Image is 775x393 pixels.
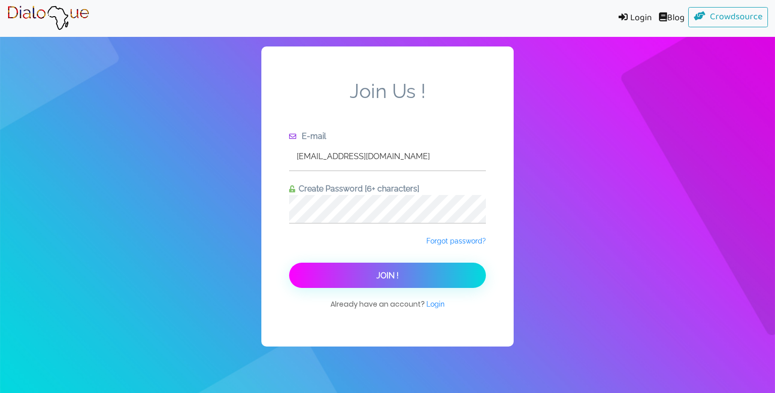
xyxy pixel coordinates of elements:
span: E-mail [298,131,326,141]
span: Login [426,300,445,308]
a: Login [426,299,445,309]
button: Join ! [289,263,486,288]
span: Create Password [6+ characters] [295,184,419,193]
span: Forgot password? [426,237,486,245]
input: Enter e-mail [289,142,486,170]
a: Forgot password? [426,236,486,246]
a: Crowdsource [688,7,768,27]
span: Join Us ! [289,79,486,130]
span: Already have an account? [330,299,445,319]
img: Brand [7,6,89,31]
a: Blog [655,7,688,30]
span: Join ! [376,271,399,280]
a: Login [611,7,655,30]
